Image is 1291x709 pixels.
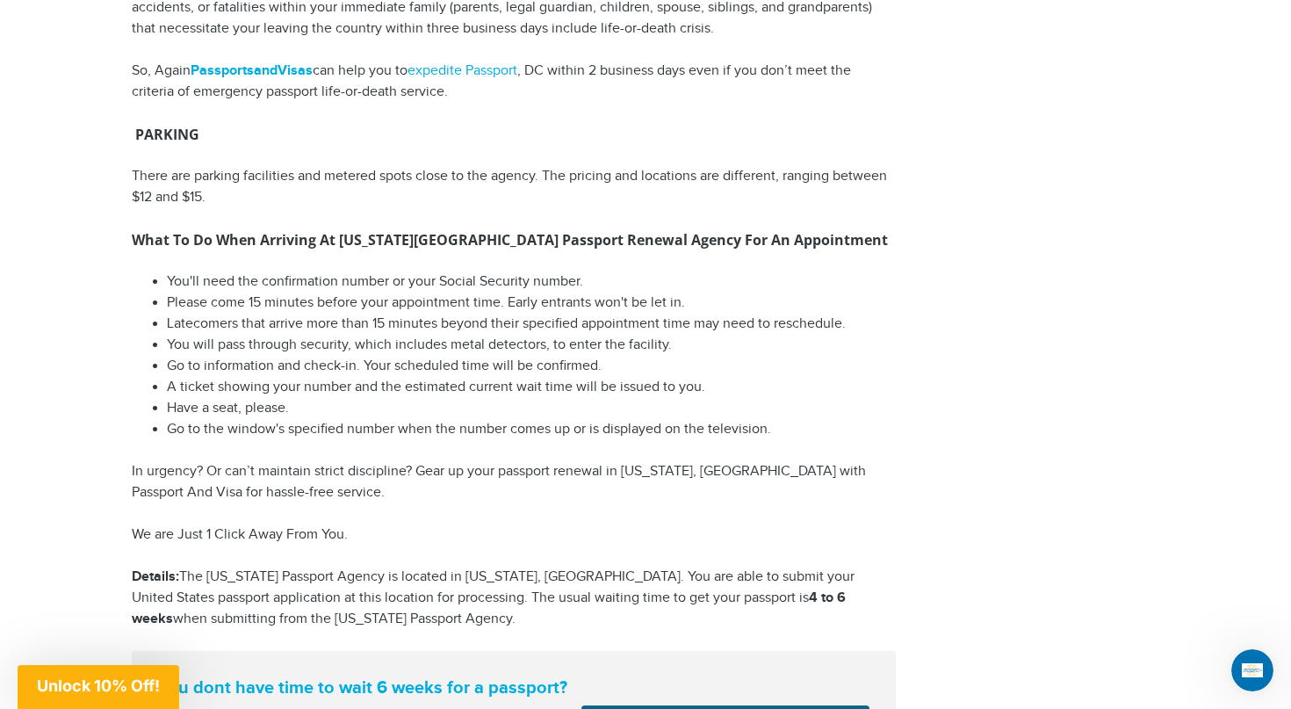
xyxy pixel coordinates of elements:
strong: Details: [132,568,179,585]
li: You'll need the confirmation number or your Social Security number. [167,271,896,293]
p: So, Again can help you to , DC within 2 business days even if you don’t meet the criteria of emer... [132,61,896,103]
p: In urgency? Or can’t maintain strict discipline? Gear up your passport renewal in [US_STATE], [GE... [132,461,896,503]
p: There are parking facilities and metered spots close to the agency. The pricing and locations are... [132,166,896,208]
li: Have a seat, please. [167,398,896,419]
li: You will pass through security, which includes metal detectors, to enter the facility. [167,335,896,356]
strong: What To Do When Arriving At [US_STATE][GEOGRAPHIC_DATA] Passport Renewal Agency For An Appointment [132,230,888,250]
iframe: Intercom live chat [1231,649,1273,691]
li: Go to the window's specified number when the number comes up or is displayed on the television. [167,419,896,440]
p: The [US_STATE] Passport Agency is located in [US_STATE], [GEOGRAPHIC_DATA]. You are able to submi... [132,567,896,630]
strong: PARKING [135,125,199,144]
div: Unlock 10% Off! [18,665,179,709]
span: Unlock 10% Off! [37,676,160,695]
a: PassportsandVisas [191,62,313,79]
strong: 4 to 6 weeks [132,590,846,627]
li: Please come 15 minutes before your appointment time. Early entrants won't be let in. [167,293,896,314]
li: A ticket showing your number and the estimated current wait time will be issued to you. [167,377,896,398]
li: Go to information and check-in. Your scheduled time will be confirmed. [167,356,896,377]
a: expedite Passport [407,62,517,79]
p: We are Just 1 Click Away From You. [132,525,896,546]
strong: You dont have time to wait 6 weeks for a passport? [158,677,869,698]
li: Latecomers that arrive more than 15 minutes beyond their specified appointment time may need to r... [167,314,896,335]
